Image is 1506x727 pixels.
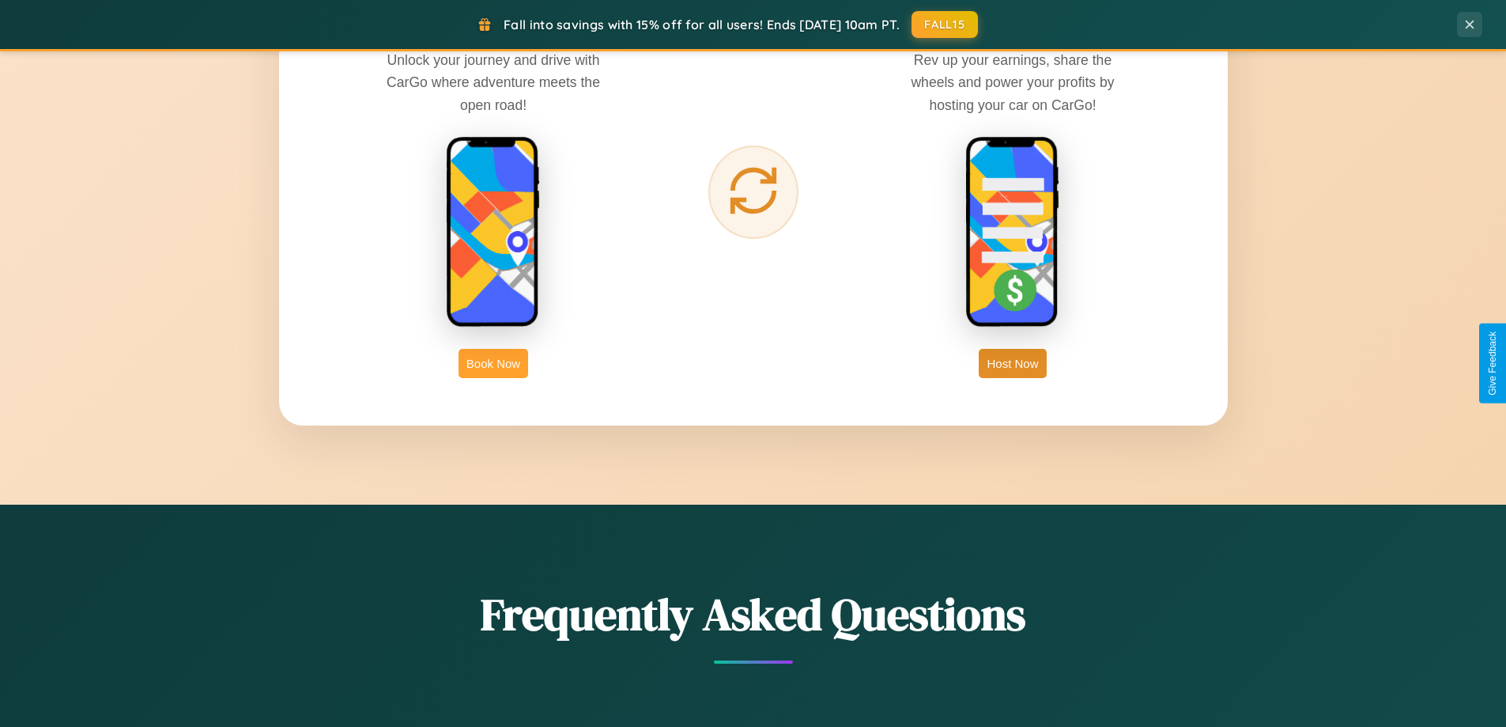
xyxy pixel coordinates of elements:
span: Fall into savings with 15% off for all users! Ends [DATE] 10am PT. [504,17,900,32]
img: host phone [965,136,1060,329]
button: FALL15 [912,11,978,38]
button: Book Now [459,349,528,378]
img: rent phone [446,136,541,329]
p: Unlock your journey and drive with CarGo where adventure meets the open road! [375,49,612,115]
p: Rev up your earnings, share the wheels and power your profits by hosting your car on CarGo! [894,49,1131,115]
button: Host Now [979,349,1046,378]
h2: Frequently Asked Questions [279,584,1228,645]
div: Give Feedback [1487,331,1498,396]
